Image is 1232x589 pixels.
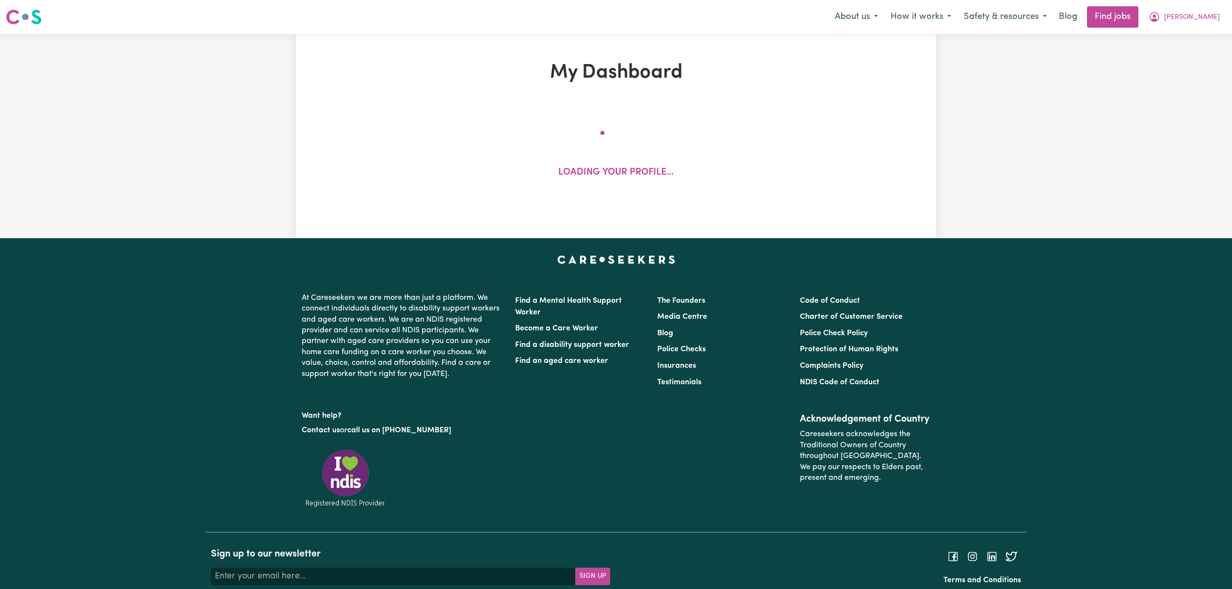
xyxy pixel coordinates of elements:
a: Follow Careseekers on Twitter [1005,553,1017,560]
a: Insurances [657,362,696,370]
a: Media Centre [657,313,707,321]
button: Safety & resources [957,7,1053,27]
a: Find an aged care worker [515,357,608,365]
a: Blog [1053,6,1083,28]
img: Careseekers logo [6,8,42,26]
a: Complaints Policy [800,362,863,370]
a: The Founders [657,297,705,305]
p: Loading your profile... [558,166,674,180]
a: Police Checks [657,345,706,353]
a: Charter of Customer Service [800,313,903,321]
h2: Sign up to our newsletter [211,548,610,560]
p: At Careseekers we are more than just a platform. We connect individuals directly to disability su... [302,289,503,383]
a: Find a Mental Health Support Worker [515,297,622,316]
a: Terms and Conditions [943,576,1021,584]
p: or [302,421,503,440]
a: Code of Conduct [800,297,860,305]
button: Subscribe [575,568,610,585]
h1: My Dashboard [408,61,824,84]
a: Contact us [302,426,340,434]
a: NDIS Code of Conduct [800,378,879,386]
button: How it works [884,7,957,27]
a: Follow Careseekers on Instagram [967,553,978,560]
button: My Account [1142,7,1226,27]
button: About us [828,7,884,27]
p: Want help? [302,407,503,421]
span: [PERSON_NAME] [1164,12,1220,23]
input: Enter your email here... [211,568,576,585]
a: Follow Careseekers on Facebook [947,553,959,560]
a: Careseekers logo [6,6,42,28]
a: call us on [PHONE_NUMBER] [347,426,451,434]
a: Follow Careseekers on LinkedIn [986,553,998,560]
a: Careseekers home page [557,256,675,263]
a: Become a Care Worker [515,325,598,332]
a: Testimonials [657,378,701,386]
h2: Acknowledgement of Country [800,413,930,425]
a: Blog [657,329,673,337]
a: Find a disability support worker [515,341,629,349]
a: Police Check Policy [800,329,868,337]
a: Protection of Human Rights [800,345,898,353]
a: Find jobs [1087,6,1138,28]
p: Careseekers acknowledges the Traditional Owners of Country throughout [GEOGRAPHIC_DATA]. We pay o... [800,425,930,487]
iframe: Button to launch messaging window, conversation in progress [1193,550,1224,581]
img: Registered NDIS provider [302,448,389,508]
